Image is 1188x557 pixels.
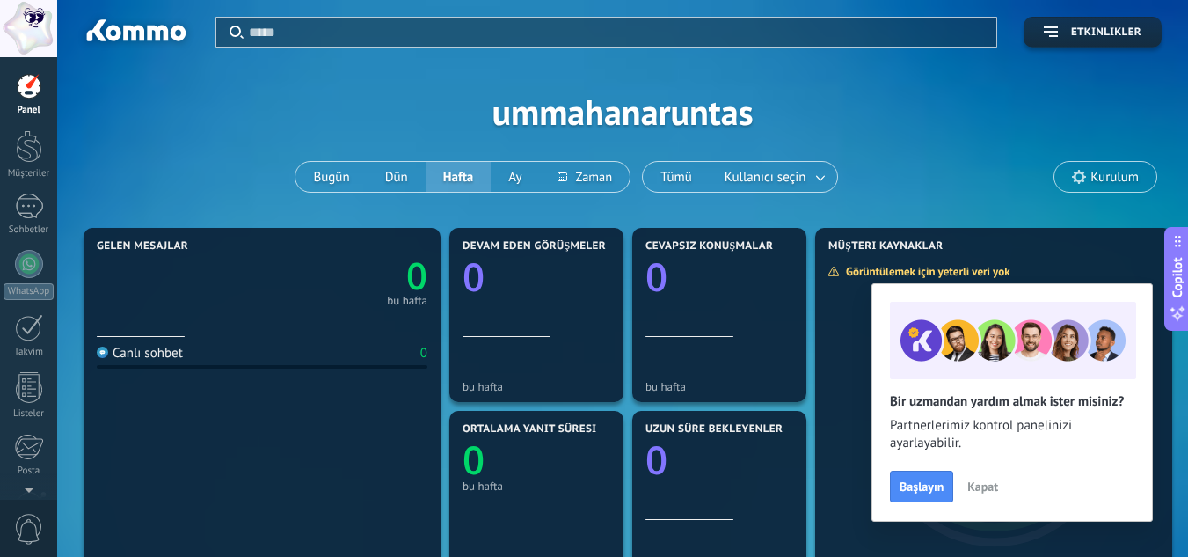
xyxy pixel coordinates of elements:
span: Müşteri Kaynaklar [828,240,944,253]
div: Listeler [4,408,55,420]
div: WhatsApp [4,283,54,300]
span: Uzun süre bekleyenler [645,423,783,436]
div: bu hafta [645,380,793,393]
div: bu hafta [463,480,610,493]
span: Copilot [1169,257,1186,297]
h2: Bir uzmandan yardım almak ister misiniz? [890,393,1134,410]
button: Başlayın [890,471,953,502]
button: Zaman [540,162,630,192]
button: Tümü [643,162,710,192]
text: 0 [406,251,427,301]
div: Sohbetler [4,224,55,236]
span: Kurulum [1090,170,1139,185]
span: Partnerlerimiz kontrol panelinizi ayarlayabilir. [890,417,1134,452]
span: Başlayın [900,480,944,493]
div: Posta [4,465,55,477]
span: Etkinlikler [1071,26,1141,39]
span: Devam eden görüşmeler [463,240,606,253]
div: bu hafta [387,297,427,305]
span: Ortalama yanıt süresi [463,423,596,436]
button: Etkinlikler [1024,17,1162,48]
div: 0 [420,345,427,362]
button: Dün [368,162,426,192]
text: 0 [645,433,667,486]
span: Kapat [967,480,998,493]
button: Ay [491,162,539,192]
text: 0 [463,250,485,303]
img: Canlı sohbet [97,347,108,358]
div: Görüntülemek için yeterli veri yok [827,264,1023,279]
span: Gelen mesajlar [97,240,188,253]
div: Takvim [4,347,55,358]
div: Canlı sohbet [97,345,183,362]
span: Kullanıcı seçin [721,165,810,189]
text: 0 [463,433,485,486]
button: Kullanıcı seçin [710,162,837,192]
a: 0 [262,251,427,301]
text: 0 [645,250,667,303]
button: Kapat [959,473,1006,500]
div: Panel [4,105,55,116]
button: Hafta [426,162,492,192]
span: Cevapsız konuşmalar [645,240,773,253]
div: Müşteriler [4,168,55,180]
div: bu hafta [463,380,610,393]
button: Bugün [295,162,367,192]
